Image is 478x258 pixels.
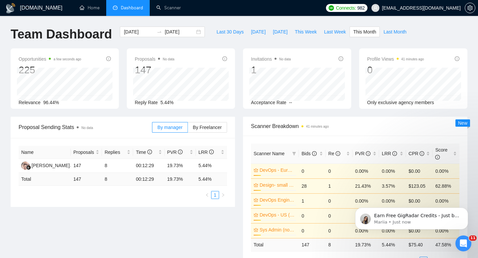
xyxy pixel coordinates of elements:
td: 5.44% [196,159,227,173]
span: LRR [199,150,214,155]
span: crown [254,183,258,187]
td: 0 [326,223,353,238]
div: 147 [135,64,174,76]
button: left [203,191,211,199]
span: info-circle [392,151,397,156]
td: 0.00% [379,163,406,178]
span: Scanner Name [254,151,284,156]
span: Proposals [135,55,174,63]
time: a few seconds ago [53,57,81,61]
span: New [458,120,467,126]
span: This Month [353,28,376,35]
a: 1 [211,191,219,199]
span: Relevance [19,100,40,105]
td: 8 [326,238,353,251]
span: info-circle [435,155,440,160]
li: 1 [211,191,219,199]
span: info-circle [420,151,424,156]
span: 982 [357,4,364,12]
span: filter [292,152,296,156]
td: Total [251,238,299,251]
span: filter [291,149,297,159]
span: PVR [167,150,183,155]
a: setting [465,5,475,11]
span: info-circle [209,150,214,154]
span: right [221,193,225,197]
span: crown [254,198,258,202]
span: [DATE] [251,28,266,35]
span: info-circle [336,151,340,156]
iframe: Intercom notifications message [345,194,478,240]
td: 5.44 % [379,238,406,251]
td: $0.00 [406,163,433,178]
span: Acceptance Rate [251,100,286,105]
span: swap-right [157,29,162,34]
td: 19.73 % [165,173,196,186]
span: This Week [295,28,317,35]
td: 0 [326,163,353,178]
span: crown [254,213,258,217]
input: Start date [124,28,154,35]
span: Profile Views [367,55,424,63]
span: Proposals [73,149,94,156]
td: 5.44 % [196,173,227,186]
span: By manager [157,125,182,130]
span: No data [279,57,291,61]
span: info-circle [455,56,459,61]
span: By Freelancer [193,125,222,130]
span: info-circle [339,56,343,61]
span: 5.44% [160,100,174,105]
span: info-circle [312,151,317,156]
a: DevOps - Europe (no budget) [260,166,295,174]
td: 19.73 % [353,238,379,251]
button: right [219,191,227,199]
button: [DATE] [247,27,269,37]
span: 11 [469,235,477,241]
span: Bids [301,151,316,156]
td: 0 [326,208,353,223]
span: Reply Rate [135,100,158,105]
span: Scanner Breakdown [251,122,459,130]
td: 21.43% [353,178,379,193]
img: HH [21,161,30,170]
button: This Week [291,27,320,37]
span: to [157,29,162,34]
span: CPR [409,151,424,156]
td: 0 [299,163,326,178]
td: 0 [299,208,326,223]
span: Time [136,150,152,155]
td: 1 [326,178,353,193]
span: Last 30 Days [216,28,244,35]
td: 3.57% [379,178,406,193]
td: 8 [102,173,133,186]
span: Invitations [251,55,291,63]
td: 00:12:29 [133,159,164,173]
th: Proposals [71,146,102,159]
div: 1 [251,64,291,76]
td: 147 [71,173,102,186]
td: 00:12:29 [133,173,164,186]
td: 19.73% [165,159,196,173]
span: Proposal Sending Stats [19,123,152,131]
li: Previous Page [203,191,211,199]
th: Replies [102,146,133,159]
span: crown [254,168,258,172]
input: End date [165,28,195,35]
span: info-circle [366,151,370,156]
span: [DATE] [273,28,287,35]
span: Last Week [324,28,346,35]
span: Replies [105,149,125,156]
span: -- [289,100,292,105]
a: Sys Admin (no budget) [260,226,295,233]
span: Re [328,151,340,156]
td: $123.05 [406,178,433,193]
span: No data [81,126,93,130]
button: Last 30 Days [213,27,247,37]
time: 41 minutes ago [401,57,424,61]
span: Score [435,147,447,160]
td: 28 [299,178,326,193]
h1: Team Dashboard [11,27,112,42]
